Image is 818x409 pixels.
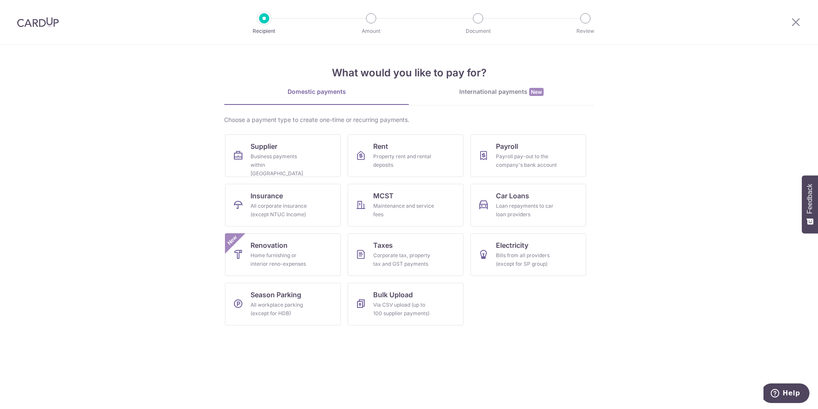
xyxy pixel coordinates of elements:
[373,301,435,318] div: Via CSV upload (up to 100 supplier payments)
[496,141,518,151] span: Payroll
[373,251,435,268] div: Corporate tax, property tax and GST payments
[373,202,435,219] div: Maintenance and service fees
[763,383,809,405] iframe: Opens a widget where you can find more information
[225,233,239,247] span: New
[470,184,586,226] a: Car LoansLoan repayments to car loan providers
[348,283,464,325] a: Bulk UploadVia CSV upload (up to 100 supplier payments)
[529,88,544,96] span: New
[251,191,283,201] span: Insurance
[373,191,394,201] span: MCST
[225,184,341,226] a: InsuranceAll corporate insurance (except NTUC Income)
[340,27,403,35] p: Amount
[554,27,617,35] p: Review
[251,152,312,178] div: Business payments within [GEOGRAPHIC_DATA]
[802,175,818,233] button: Feedback - Show survey
[496,251,557,268] div: Bills from all providers (except for SP group)
[496,191,529,201] span: Car Loans
[225,134,341,177] a: SupplierBusiness payments within [GEOGRAPHIC_DATA]
[496,240,528,250] span: Electricity
[224,65,594,81] h4: What would you like to pay for?
[225,233,341,276] a: RenovationHome furnishing or interior reno-expensesNew
[373,240,393,250] span: Taxes
[496,152,557,169] div: Payroll pay-out to the company's bank account
[409,87,594,96] div: International payments
[470,233,586,276] a: ElectricityBills from all providers (except for SP group)
[373,290,413,300] span: Bulk Upload
[251,251,312,268] div: Home furnishing or interior reno-expenses
[446,27,510,35] p: Document
[348,184,464,226] a: MCSTMaintenance and service fees
[251,240,288,250] span: Renovation
[233,27,296,35] p: Recipient
[806,184,814,214] span: Feedback
[470,134,586,177] a: PayrollPayroll pay-out to the company's bank account
[348,134,464,177] a: RentProperty rent and rental deposits
[251,290,301,300] span: Season Parking
[373,152,435,169] div: Property rent and rental deposits
[17,17,59,27] img: CardUp
[251,141,277,151] span: Supplier
[225,283,341,325] a: Season ParkingAll workplace parking (except for HDB)
[496,202,557,219] div: Loan repayments to car loan providers
[224,87,409,96] div: Domestic payments
[224,116,594,124] div: Choose a payment type to create one-time or recurring payments.
[251,301,312,318] div: All workplace parking (except for HDB)
[348,233,464,276] a: TaxesCorporate tax, property tax and GST payments
[251,202,312,219] div: All corporate insurance (except NTUC Income)
[373,141,388,151] span: Rent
